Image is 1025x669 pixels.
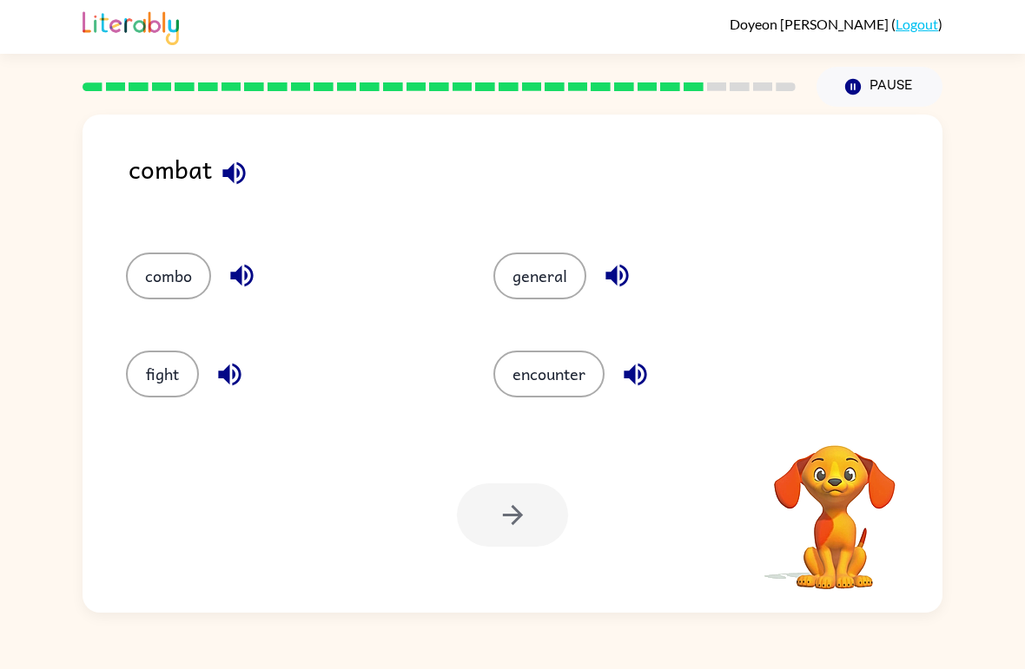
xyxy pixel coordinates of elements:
[126,351,199,397] button: fight
[129,149,942,218] div: combat
[493,253,586,299] button: general
[896,16,938,32] a: Logout
[83,7,179,45] img: Literably
[493,351,605,397] button: encounter
[126,253,211,299] button: combo
[730,16,891,32] span: Doyeon [PERSON_NAME]
[817,67,942,107] button: Pause
[730,16,942,32] div: ( )
[748,418,922,592] video: Your browser must support playing .mp4 files to use Literably. Please try using another browser.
